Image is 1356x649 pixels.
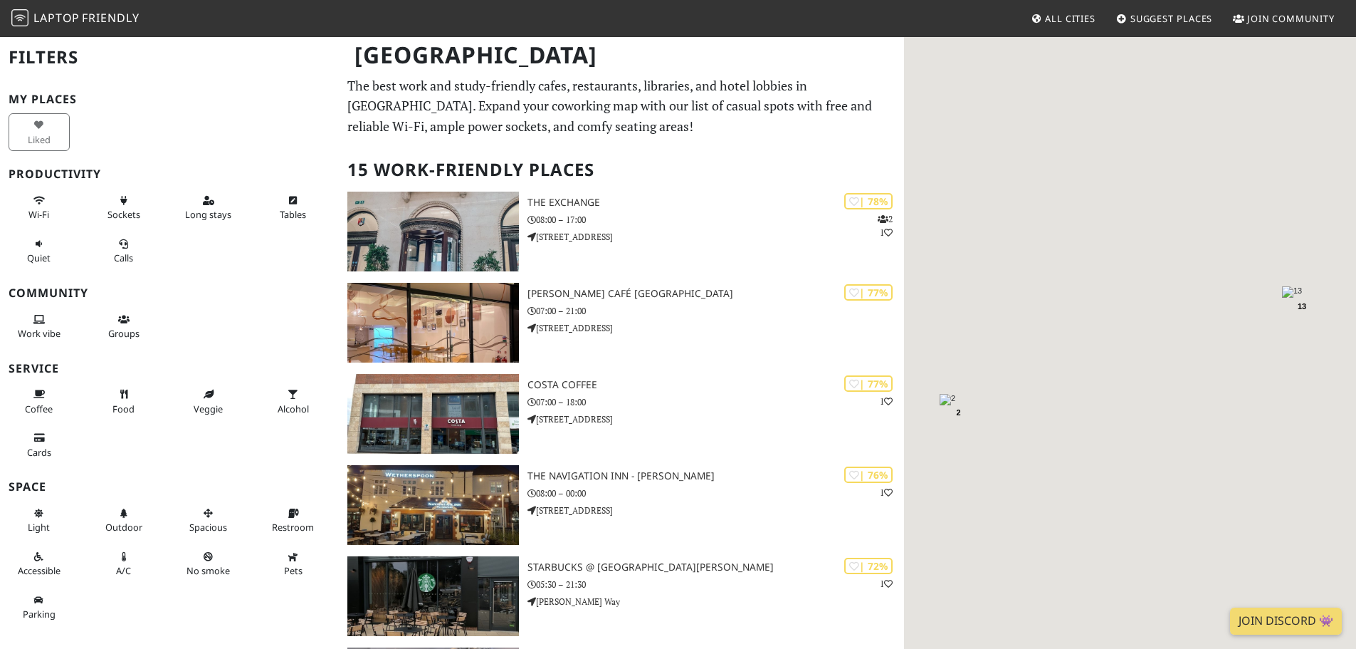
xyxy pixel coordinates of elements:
span: Alcohol [278,403,309,415]
p: 2 1 [878,212,893,239]
button: Light [9,502,70,539]
p: [STREET_ADDRESS] [527,504,904,517]
span: All Cities [1045,12,1095,25]
button: Cards [9,426,70,464]
img: The Exchange [347,192,519,271]
p: 1 [880,486,893,499]
span: Natural light [28,521,50,534]
span: 2 [956,408,960,417]
button: Tables [263,189,324,227]
button: Alcohol [263,383,324,420]
button: A/C [93,545,154,583]
button: Sockets [93,189,154,227]
h3: Costa Coffee [527,379,904,391]
a: All Cities [1025,6,1101,31]
button: Quiet [9,232,70,270]
span: Air conditioned [116,564,131,577]
h3: Productivity [9,167,330,181]
a: Suggest Places [1110,6,1219,31]
button: Outdoor [93,502,154,539]
a: The Navigation Inn - JD Wetherspoon | 76% 1 The Navigation Inn - [PERSON_NAME] 08:00 – 00:00 [STR... [339,465,904,545]
span: Parking [23,608,56,621]
button: Restroom [263,502,324,539]
h3: Service [9,362,330,375]
p: 07:00 – 18:00 [527,395,904,409]
img: Starbucks @ Sir Herbert Austin Way [347,556,519,636]
img: LaptopFriendly [11,9,28,26]
button: Long stays [178,189,239,227]
h3: The Exchange [527,197,904,209]
span: Work-friendly tables [280,208,306,221]
button: Spacious [178,502,239,539]
span: Suggest Places [1130,12,1213,25]
h3: Community [9,286,330,300]
img: The Navigation Inn - JD Wetherspoon [347,465,519,545]
span: Power sockets [107,208,140,221]
button: Food [93,383,154,420]
span: Pet friendly [284,564,303,577]
span: Coffee [25,403,53,415]
a: LaptopFriendly LaptopFriendly [11,6,140,31]
h3: My Places [9,93,330,106]
div: | 72% [844,558,893,574]
p: 08:00 – 17:00 [527,213,904,227]
a: The Exchange | 78% 21 The Exchange 08:00 – 17:00 [STREET_ADDRESS] [339,192,904,271]
span: Smoke free [186,564,230,577]
span: Restroom [272,521,314,534]
p: [STREET_ADDRESS] [527,321,904,335]
h1: [GEOGRAPHIC_DATA] [343,36,901,75]
button: No smoke [178,545,239,583]
p: [STREET_ADDRESS] [527,230,904,244]
a: Starbucks @ Sir Herbert Austin Way | 72% 1 Starbucks @ [GEOGRAPHIC_DATA][PERSON_NAME] 05:30 – 21:... [339,556,904,636]
span: Stable Wi-Fi [28,208,49,221]
button: Parking [9,588,70,626]
p: [STREET_ADDRESS] [527,412,904,426]
span: Spacious [189,521,227,534]
div: | 78% [844,193,893,209]
img: Elio Café Birmingham [347,283,519,363]
button: Wi-Fi [9,189,70,227]
p: 05:30 – 21:30 [527,578,904,591]
p: The best work and study-friendly cafes, restaurants, libraries, and hotel lobbies in [GEOGRAPHIC_... [347,76,895,137]
h3: Starbucks @ [GEOGRAPHIC_DATA][PERSON_NAME] [527,561,904,573]
span: Food [112,403,135,415]
span: Accessible [18,564,61,577]
a: Costa Coffee | 77% 1 Costa Coffee 07:00 – 18:00 [STREET_ADDRESS] [339,374,904,454]
span: 13 [1297,302,1305,311]
span: People working [18,327,61,340]
h2: 15 Work-Friendly Places [347,148,895,192]
span: Credit cards [27,446,51,459]
span: Quiet [27,251,51,264]
span: Friendly [82,10,139,26]
a: Elio Café Birmingham | 77% [PERSON_NAME] Café [GEOGRAPHIC_DATA] 07:00 – 21:00 [STREET_ADDRESS] [339,283,904,363]
span: Video/audio calls [114,251,133,264]
div: | 77% [844,284,893,301]
h3: Space [9,480,330,494]
button: Pets [263,545,324,583]
p: [PERSON_NAME] Way [527,595,904,608]
span: Veggie [194,403,223,415]
div: | 77% [844,375,893,392]
span: Laptop [33,10,80,26]
span: Long stays [185,208,231,221]
img: Costa Coffee [347,374,519,454]
button: Groups [93,308,154,346]
button: Accessible [9,545,70,583]
h3: [PERSON_NAME] Café [GEOGRAPHIC_DATA] [527,288,904,300]
p: 1 [880,577,893,591]
button: Calls [93,232,154,270]
a: Join Community [1227,6,1340,31]
div: | 76% [844,467,893,483]
p: 08:00 – 00:00 [527,487,904,500]
h3: The Navigation Inn - [PERSON_NAME] [527,470,904,482]
span: Group tables [108,327,140,340]
p: 07:00 – 21:00 [527,304,904,318]
span: Outdoor area [105,521,142,534]
h2: Filters [9,36,330,79]
button: Coffee [9,383,70,420]
a: Join Discord 👾 [1230,608,1342,635]
button: Work vibe [9,308,70,346]
span: Join Community [1247,12,1335,25]
button: Veggie [178,383,239,420]
p: 1 [880,395,893,408]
